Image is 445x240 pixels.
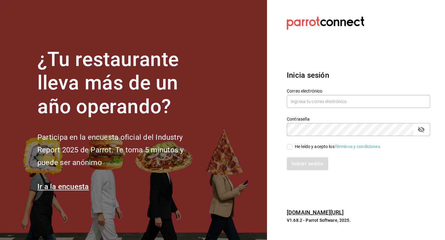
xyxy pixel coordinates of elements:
[287,95,430,108] input: Ingresa tu correo electrónico
[287,70,430,81] h3: Inicia sesión
[37,131,204,169] h2: Participa en la encuesta oficial del Industry Report 2025 de Parrot. Te toma 5 minutos y puede se...
[287,209,344,216] a: [DOMAIN_NAME][URL]
[295,143,381,150] div: He leído y acepto los
[287,89,430,93] label: Correo electrónico
[287,117,430,121] label: Contraseña
[287,217,430,223] p: V1.68.2 - Parrot Software, 2025.
[335,144,381,149] a: Términos y condiciones.
[37,48,204,119] h1: ¿Tu restaurante lleva más de un año operando?
[416,124,426,135] button: passwordField
[37,182,89,191] a: Ir a la encuesta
